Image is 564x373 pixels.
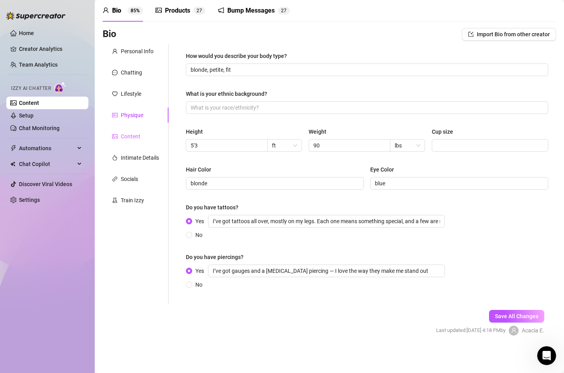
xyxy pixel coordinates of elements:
label: Cup size [432,127,459,136]
button: Import Bio from other creator [462,28,556,41]
label: How would you describe your body type? [186,52,292,60]
span: ft [272,140,298,151]
label: Do you have tattoos? [186,203,244,212]
div: Chatting [121,68,142,77]
span: Yes [192,215,448,228]
div: Close [252,3,266,17]
span: user [511,328,517,333]
div: Physique [121,111,143,119]
input: How would you describe your body type? [191,65,542,74]
div: What is your ethnic background? [186,90,267,98]
label: Eye Color [370,165,399,174]
div: Do you have tattoos? [186,203,238,212]
span: thunderbolt [10,145,17,151]
input: Height [191,141,261,150]
img: Chat Copilot [10,161,15,167]
input: Yes [208,265,445,277]
span: 😃 [150,291,162,307]
span: Save All Changes [495,313,538,319]
span: Chat Copilot [19,158,75,170]
div: Weight [309,127,326,136]
span: import [468,32,474,37]
a: Creator Analytics [19,43,82,55]
label: Height [186,127,208,136]
span: smiley reaction [146,291,167,307]
span: Yes [192,265,448,277]
span: Izzy AI Chatter [11,85,51,92]
span: disappointed reaction [105,291,126,307]
input: Weight [313,141,384,150]
a: Home [19,30,34,36]
a: Setup [19,112,34,119]
div: Personal Info [121,47,154,56]
div: Did this answer your question? [9,283,262,292]
label: Hair Color [186,165,217,174]
input: Cup size [437,141,542,150]
a: Team Analytics [19,62,58,68]
span: fire [112,155,118,160]
span: 2 [197,8,199,13]
span: No [192,231,206,239]
div: Intimate Details [121,153,159,162]
span: 😐 [130,291,141,307]
span: user [112,48,118,54]
div: Lifestyle [121,90,141,98]
input: Eye Color [375,179,542,188]
span: experiment [112,198,118,203]
span: Last updated: [DATE] 4:18 PM by [436,326,506,334]
label: Weight [309,127,332,136]
a: Content [19,100,39,106]
button: go back [5,3,20,18]
div: Do you have piercings? [186,253,244,261]
span: Automations [19,142,75,155]
span: Acacia E. [522,326,544,335]
span: No [192,280,206,289]
h3: Bio [103,28,116,41]
span: picture [156,7,162,13]
div: Eye Color [370,165,394,174]
div: Content [121,132,141,141]
span: lbs [395,140,420,151]
img: AI Chatter [54,82,66,93]
span: picture [112,134,118,139]
span: link [112,176,118,182]
div: Products [165,6,190,15]
sup: 85% [127,7,143,15]
span: idcard [112,112,118,118]
sup: 27 [193,7,205,15]
a: Open in help center [104,317,167,323]
span: 😞 [109,291,121,307]
div: Height [186,127,203,136]
input: What is your ethnic background? [191,103,542,112]
div: Socials [121,175,138,183]
sup: 27 [278,7,290,15]
span: user [103,7,109,13]
label: Do you have piercings? [186,253,249,261]
button: Collapse window [237,3,252,18]
img: logo-BBDzfeDw.svg [6,12,66,20]
a: Settings [19,197,40,203]
span: message [112,70,118,75]
div: Cup size [432,127,453,136]
span: heart [112,91,118,97]
div: Bio [112,6,121,15]
div: Bump Messages [227,6,275,15]
a: Chat Monitoring [19,125,60,131]
a: Discover Viral Videos [19,181,72,187]
div: Hair Color [186,165,211,174]
span: 7 [284,8,287,13]
input: Hair Color [191,179,358,188]
span: 7 [199,8,202,13]
iframe: Intercom live chat [537,346,556,365]
div: Train Izzy [121,196,144,205]
div: How would you describe your body type? [186,52,287,60]
button: Save All Changes [489,310,544,323]
span: notification [218,7,224,13]
span: Import Bio from other creator [477,31,550,37]
span: 2 [281,8,284,13]
input: Yes [208,215,445,228]
span: neutral face reaction [126,291,146,307]
label: What is your ethnic background? [186,90,273,98]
